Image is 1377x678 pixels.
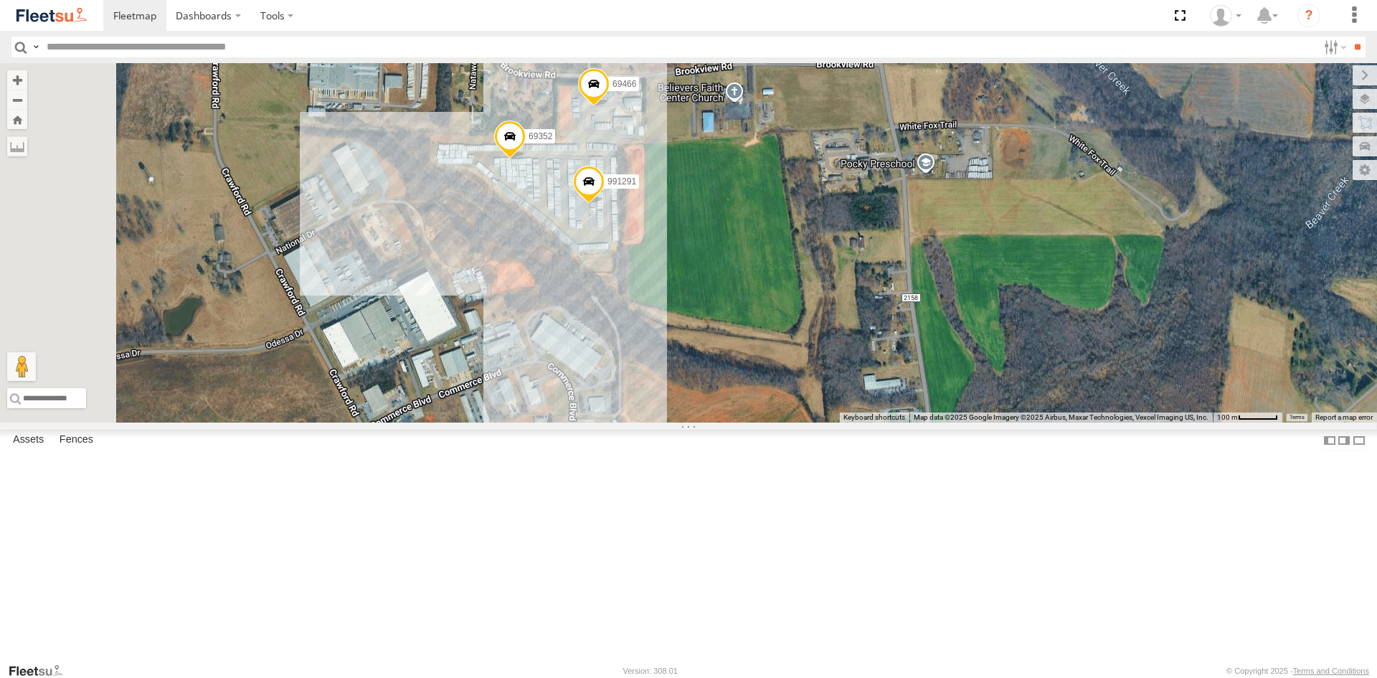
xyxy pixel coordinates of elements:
[1205,5,1246,27] div: John Stringer
[914,413,1208,421] span: Map data ©2025 Google Imagery ©2025 Airbus, Maxar Technologies, Vexcel Imaging US, Inc.
[843,413,905,423] button: Keyboard shortcuts
[1315,413,1373,421] a: Report a map error
[1290,415,1305,420] a: Terms (opens in new tab)
[7,70,27,90] button: Zoom in
[14,6,89,25] img: fleetsu-logo-horizontal.svg
[1226,667,1369,675] div: © Copyright 2025 -
[1217,413,1238,421] span: 100 m
[30,37,42,57] label: Search Query
[7,110,27,129] button: Zoom Home
[1318,37,1349,57] label: Search Filter Options
[7,90,27,110] button: Zoom out
[52,430,100,451] label: Fences
[7,352,36,381] button: Drag Pegman onto the map to open Street View
[1293,667,1369,675] a: Terms and Conditions
[6,430,51,451] label: Assets
[612,78,636,88] span: 69466
[1213,413,1282,423] button: Map Scale: 100 m per 52 pixels
[607,176,636,187] span: 991291
[1352,430,1366,451] label: Hide Summary Table
[8,664,74,678] a: Visit our Website
[1353,160,1377,180] label: Map Settings
[623,667,678,675] div: Version: 308.01
[1297,4,1320,27] i: ?
[7,136,27,156] label: Measure
[1322,430,1337,451] label: Dock Summary Table to the Left
[1337,430,1351,451] label: Dock Summary Table to the Right
[529,131,552,141] span: 69352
